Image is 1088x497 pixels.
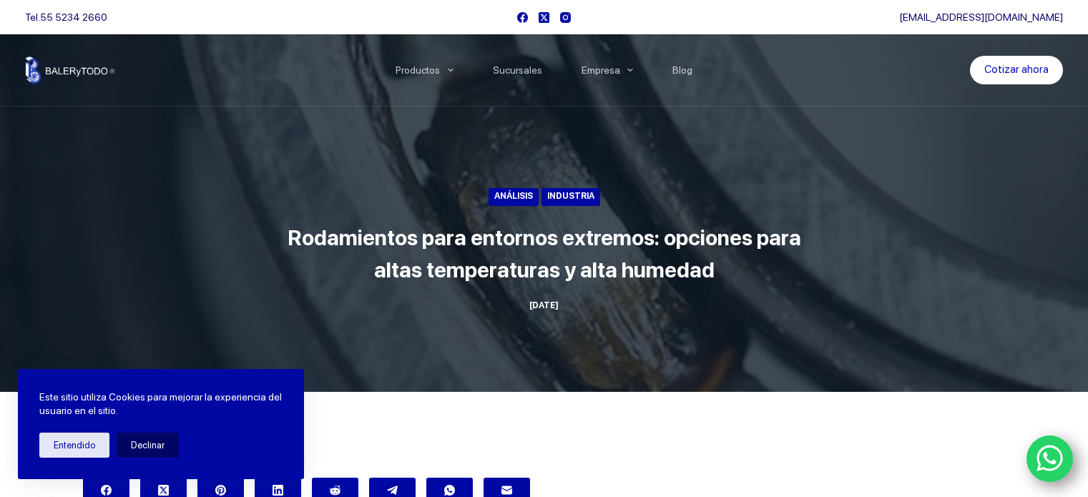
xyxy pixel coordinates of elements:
a: Industria [541,188,600,206]
button: Declinar [117,433,179,458]
p: Este sitio utiliza Cookies para mejorar la experiencia del usuario en el sitio. [39,390,283,418]
img: Balerytodo [25,56,114,84]
a: 55 5234 2660 [40,11,107,23]
h1: Rodamientos para entornos extremos: opciones para altas temperaturas y alta humedad [276,222,813,286]
a: X (Twitter) [539,12,549,23]
a: Cotizar ahora [970,56,1063,84]
time: [DATE] [529,300,559,310]
a: Análisis [489,188,539,206]
nav: Menu Principal [376,34,712,106]
a: [EMAIL_ADDRESS][DOMAIN_NAME] [899,11,1063,23]
a: Facebook [517,12,528,23]
button: Entendido [39,433,109,458]
a: Instagram [560,12,571,23]
span: Compartir [83,451,1005,467]
a: WhatsApp [1026,436,1074,483]
span: Tel. [25,11,107,23]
